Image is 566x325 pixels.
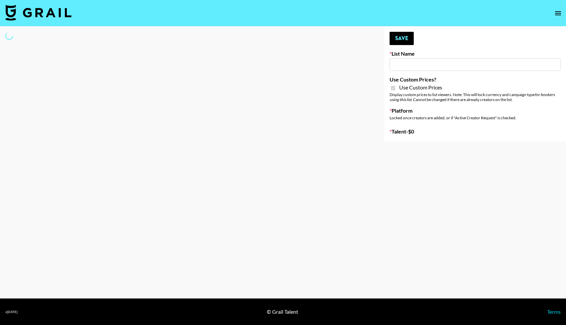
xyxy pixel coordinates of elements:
img: Grail Talent [5,5,71,21]
button: open drawer [551,7,565,20]
div: © Grail Talent [267,308,298,315]
label: List Name [390,50,561,57]
div: v [DATE] [5,310,18,314]
button: Save [390,32,414,45]
a: Terms [547,308,561,315]
label: Use Custom Prices? [390,76,561,83]
label: Platform [390,107,561,114]
div: Display custom prices to list viewers. Note: This will lock currency and campaign type . Cannot b... [390,92,561,102]
em: for bookers using this list [390,92,555,102]
span: Use Custom Prices [399,84,442,91]
div: Locked once creators are added, or if "Active Creator Request" is checked. [390,115,561,120]
label: Talent - $ 0 [390,128,561,135]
